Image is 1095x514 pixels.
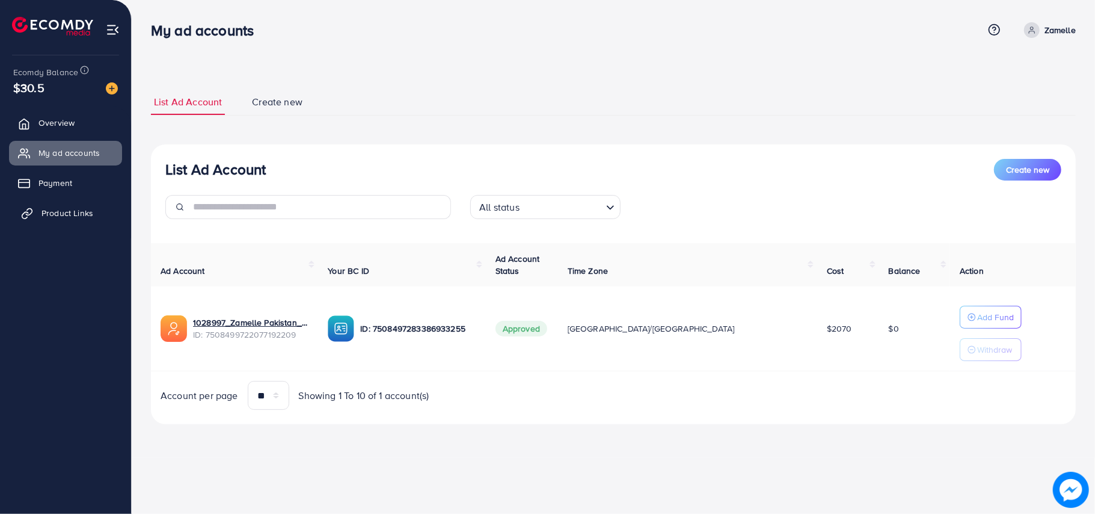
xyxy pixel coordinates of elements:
[977,342,1012,357] p: Withdraw
[193,317,308,341] div: <span class='underline'>1028997_Zamelle Pakistan_1748208831279</span></br>7508499722077192209
[38,147,100,159] span: My ad accounts
[960,265,984,277] span: Action
[1019,22,1076,38] a: Zamelle
[161,389,238,403] span: Account per page
[477,199,522,216] span: All status
[1006,164,1049,176] span: Create new
[495,253,540,277] span: Ad Account Status
[1044,23,1076,37] p: Zamelle
[161,315,187,342] img: ic-ads-acc.e4c84228.svg
[151,22,263,39] h3: My ad accounts
[106,23,120,37] img: menu
[495,321,547,336] span: Approved
[568,323,735,335] span: [GEOGRAPHIC_DATA]/[GEOGRAPHIC_DATA]
[38,177,72,189] span: Payment
[827,265,844,277] span: Cost
[252,95,302,109] span: Create new
[470,195,621,219] div: Search for option
[889,265,921,277] span: Balance
[106,82,118,94] img: image
[360,321,476,336] p: ID: 7508497283386933255
[994,159,1061,181] button: Create new
[1057,475,1086,505] img: image
[299,389,429,403] span: Showing 1 To 10 of 1 account(s)
[193,329,308,341] span: ID: 7508499722077192209
[523,196,601,216] input: Search for option
[9,171,122,195] a: Payment
[328,315,354,342] img: ic-ba-acc.ded83a64.svg
[328,265,369,277] span: Your BC ID
[161,265,205,277] span: Ad Account
[12,17,93,36] img: logo
[13,66,78,78] span: Ecomdy Balance
[154,95,222,109] span: List Ad Account
[977,310,1014,324] p: Add Fund
[960,306,1022,329] button: Add Fund
[13,79,44,96] span: $30.5
[41,207,93,219] span: Product Links
[38,117,75,129] span: Overview
[193,317,308,329] a: 1028997_Zamelle Pakistan_1748208831279
[568,265,608,277] span: Time Zone
[960,338,1022,361] button: Withdraw
[9,201,122,225] a: Product Links
[827,323,852,335] span: $2070
[9,111,122,135] a: Overview
[165,161,266,178] h3: List Ad Account
[889,323,899,335] span: $0
[9,141,122,165] a: My ad accounts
